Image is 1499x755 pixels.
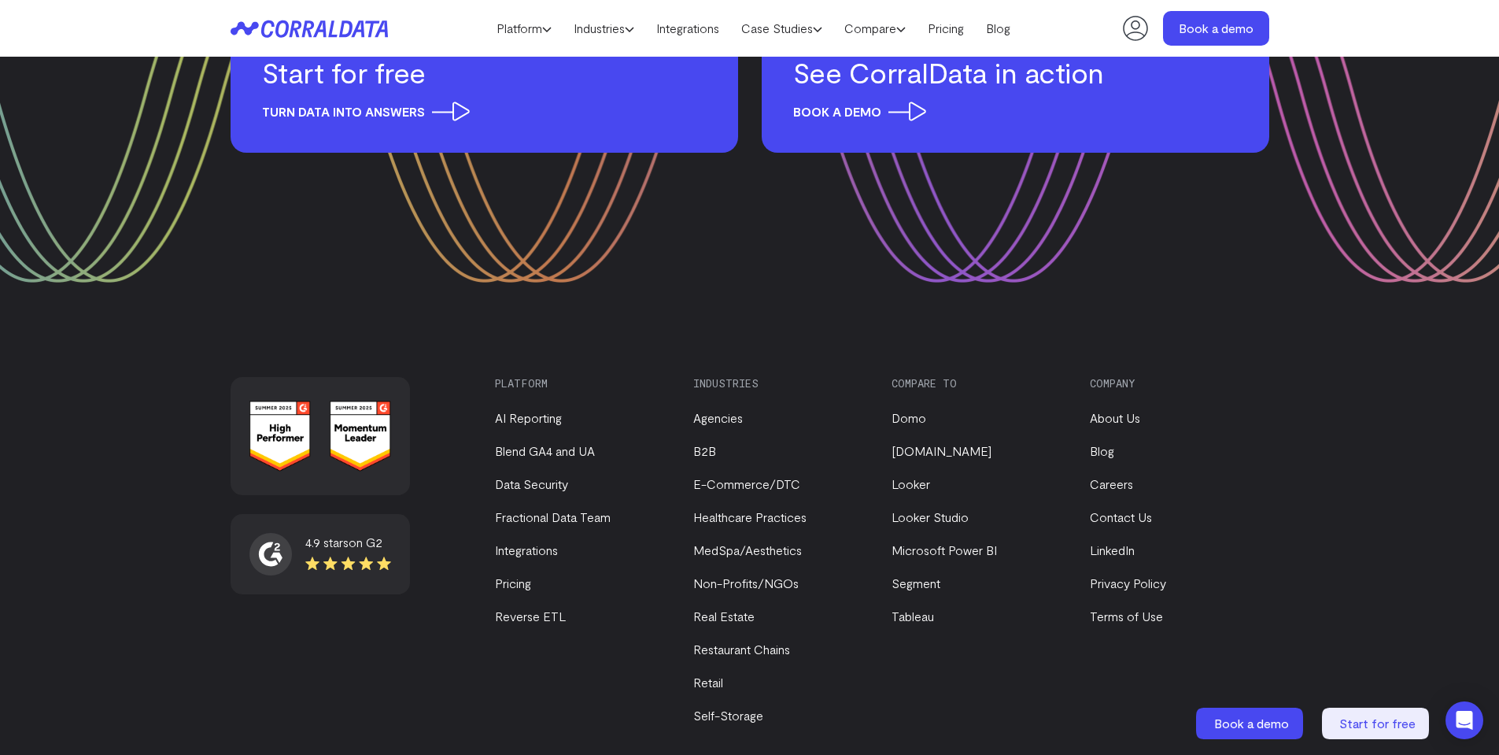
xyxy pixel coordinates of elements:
a: E-Commerce/DTC [693,476,800,491]
a: B2B [693,443,716,458]
a: Fractional Data Team [495,509,611,524]
a: Book a demo [1196,708,1306,739]
a: Agencies [693,410,743,425]
a: About Us [1090,410,1140,425]
div: Open Intercom Messenger [1445,701,1483,739]
a: AI Reporting [495,410,562,425]
a: Case Studies [730,17,833,40]
h3: See CorralData in action [793,55,1238,90]
a: Domo [892,410,926,425]
a: Retail [693,675,723,690]
a: Looker Studio [892,509,969,524]
a: Compare [833,17,917,40]
a: LinkedIn [1090,542,1135,557]
h3: Platform [495,377,666,390]
a: Platform [486,17,563,40]
a: Real Estate [693,609,755,624]
div: 4.9 stars [305,533,391,552]
h3: Company [1090,377,1261,390]
a: Tableau [892,609,934,624]
a: 4.9 starson G2 [249,533,391,576]
span: Turn data into answers [262,102,470,121]
a: Microsoft Power BI [892,542,997,557]
a: Data Security [495,476,568,491]
a: Pricing [495,576,531,590]
a: [DOMAIN_NAME] [892,443,991,458]
span: on G2 [349,535,382,550]
a: Privacy Policy [1090,576,1166,590]
a: Segment [892,576,940,590]
a: Reverse ETL [495,609,566,624]
h3: Compare to [892,377,1063,390]
h3: Start for free [262,55,707,90]
a: Start for free [1322,708,1432,739]
a: Integrations [495,542,558,557]
a: Blog [1090,443,1114,458]
a: Terms of Use [1090,609,1163,624]
a: Integrations [645,17,730,40]
a: Looker [892,476,930,491]
h3: Industries [693,377,865,390]
span: Book a demo [793,102,926,121]
a: Contact Us [1090,509,1152,524]
a: Restaurant Chains [693,642,790,657]
a: Book a demo [1163,11,1269,46]
a: Healthcare Practices [693,509,807,524]
a: Careers [1090,476,1133,491]
a: Blend GA4 and UA [495,443,595,458]
a: MedSpa/Aesthetics [693,542,802,557]
a: Self-Storage [693,708,763,723]
a: Pricing [917,17,975,40]
span: Start for free [1339,716,1416,731]
a: Industries [563,17,645,40]
a: Non-Profits/NGOs [693,576,799,590]
a: Blog [975,17,1021,40]
span: Book a demo [1214,716,1289,731]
